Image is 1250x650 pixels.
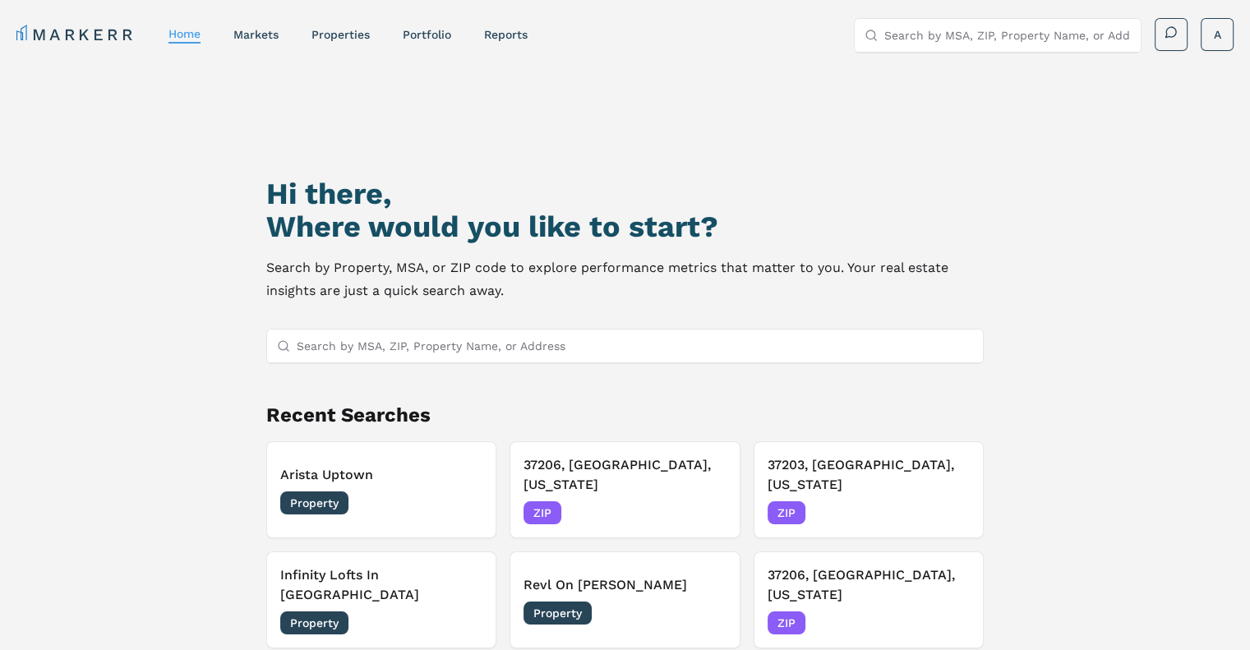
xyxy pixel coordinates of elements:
span: [DATE] [690,505,726,521]
a: markets [233,28,279,41]
span: [DATE] [933,615,970,631]
a: home [168,27,201,40]
span: [DATE] [445,615,482,631]
span: Property [280,611,348,634]
h3: 37206, [GEOGRAPHIC_DATA], [US_STATE] [768,565,970,605]
button: Infinity Lofts In [GEOGRAPHIC_DATA]Property[DATE] [266,551,496,648]
h3: 37206, [GEOGRAPHIC_DATA], [US_STATE] [524,455,726,495]
h1: Hi there, [266,177,984,210]
h3: 37203, [GEOGRAPHIC_DATA], [US_STATE] [768,455,970,495]
span: [DATE] [690,605,726,621]
button: A [1201,18,1234,51]
button: Revl On [PERSON_NAME]Property[DATE] [510,551,740,648]
button: Arista UptownProperty[DATE] [266,441,496,538]
span: ZIP [768,501,805,524]
span: Property [280,491,348,514]
span: [DATE] [445,495,482,511]
a: MARKERR [16,23,136,46]
span: Property [524,602,592,625]
h3: Revl On [PERSON_NAME] [524,575,726,595]
h3: Arista Uptown [280,465,482,485]
p: Search by Property, MSA, or ZIP code to explore performance metrics that matter to you. Your real... [266,256,984,302]
h3: Infinity Lofts In [GEOGRAPHIC_DATA] [280,565,482,605]
span: A [1214,26,1221,43]
span: ZIP [768,611,805,634]
input: Search by MSA, ZIP, Property Name, or Address [884,19,1131,52]
span: ZIP [524,501,561,524]
button: 37206, [GEOGRAPHIC_DATA], [US_STATE]ZIP[DATE] [754,551,984,648]
a: reports [484,28,528,41]
span: [DATE] [933,505,970,521]
button: 37203, [GEOGRAPHIC_DATA], [US_STATE]ZIP[DATE] [754,441,984,538]
input: Search by MSA, ZIP, Property Name, or Address [297,330,973,362]
h2: Where would you like to start? [266,210,984,243]
button: 37206, [GEOGRAPHIC_DATA], [US_STATE]ZIP[DATE] [510,441,740,538]
a: properties [311,28,370,41]
h2: Recent Searches [266,402,984,428]
a: Portfolio [403,28,451,41]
